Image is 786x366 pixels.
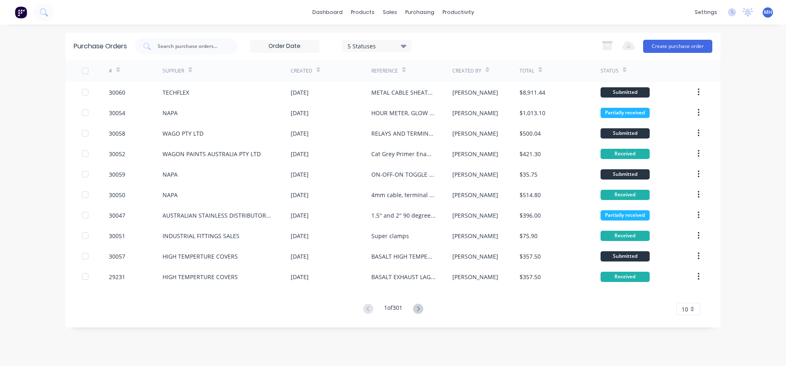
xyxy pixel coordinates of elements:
[163,191,178,199] div: NAPA
[291,129,309,138] div: [DATE]
[519,88,545,97] div: $8,911.44
[601,190,650,200] div: Received
[109,191,125,199] div: 30050
[371,109,436,117] div: HOUR METER, GLOW PLUG,PILOT LIGHT
[109,67,112,75] div: #
[601,169,650,180] div: Submitted
[452,170,498,179] div: [PERSON_NAME]
[163,273,238,281] div: HIGH TEMPERTURE COVERS
[371,273,436,281] div: BASALT EXHAUST LAGGING
[109,150,125,158] div: 30052
[401,6,438,18] div: purchasing
[601,210,650,221] div: Partially received
[109,273,125,281] div: 29231
[519,232,538,240] div: $75.90
[109,109,125,117] div: 30054
[452,273,498,281] div: [PERSON_NAME]
[347,6,379,18] div: products
[109,170,125,179] div: 30059
[250,40,319,52] input: Order Date
[291,273,309,281] div: [DATE]
[519,170,538,179] div: $35.75
[519,129,541,138] div: $500.04
[452,109,498,117] div: [PERSON_NAME]
[291,211,309,220] div: [DATE]
[109,211,125,220] div: 30047
[371,191,436,199] div: 4mm cable, terminal studs dual and single
[601,67,619,75] div: Status
[163,211,274,220] div: AUSTRALIAN STAINLESS DISTRIBUTORS P/L
[371,252,436,261] div: BASALT HIGH TEMPERATURE COVERS
[371,67,398,75] div: Reference
[163,67,184,75] div: Supplier
[163,232,239,240] div: INDUSTRIAL FITTINGS SALES
[109,232,125,240] div: 30051
[291,170,309,179] div: [DATE]
[163,150,261,158] div: WAGON PAINTS AUSTRALIA PTY LTD
[601,272,650,282] div: Received
[157,42,225,50] input: Search purchase orders...
[682,305,688,314] span: 10
[601,128,650,139] div: Submitted
[291,67,312,75] div: Created
[163,88,189,97] div: TECHFLEX
[519,67,534,75] div: Total
[519,273,541,281] div: $357.50
[452,67,481,75] div: Created By
[291,150,309,158] div: [DATE]
[519,191,541,199] div: $514.80
[601,87,650,98] div: Submitted
[519,150,541,158] div: $421.30
[163,252,238,261] div: HIGH TEMPERTURE COVERS
[109,129,125,138] div: 30058
[452,150,498,158] div: [PERSON_NAME]
[15,6,27,18] img: Factory
[452,232,498,240] div: [PERSON_NAME]
[348,41,406,50] div: 5 Statuses
[109,88,125,97] div: 30060
[291,109,309,117] div: [DATE]
[764,9,772,16] span: MH
[519,211,541,220] div: $396.00
[452,191,498,199] div: [PERSON_NAME]
[452,211,498,220] div: [PERSON_NAME]
[291,252,309,261] div: [DATE]
[438,6,478,18] div: productivity
[519,109,545,117] div: $1,013.10
[452,129,498,138] div: [PERSON_NAME]
[452,88,498,97] div: [PERSON_NAME]
[74,41,127,51] div: Purchase Orders
[308,6,347,18] a: dashboard
[371,88,436,97] div: METAL CABLE SHEATHING
[601,149,650,159] div: Received
[371,150,436,158] div: Cat Grey Primer Enamel thinners white etch enamel convertor
[163,109,178,117] div: NAPA
[291,88,309,97] div: [DATE]
[519,252,541,261] div: $357.50
[291,232,309,240] div: [DATE]
[371,211,436,220] div: 1.5'' and 2'' 90 degree elbows
[452,252,498,261] div: [PERSON_NAME]
[371,170,436,179] div: ON-OFF-ON TOGGLE SWITCH X 5
[109,252,125,261] div: 30057
[384,303,402,315] div: 1 of 301
[163,129,203,138] div: WAGO PTY LTD
[379,6,401,18] div: sales
[371,232,409,240] div: Super clamps
[601,108,650,118] div: Partially received
[291,191,309,199] div: [DATE]
[691,6,721,18] div: settings
[601,251,650,261] div: Submitted
[163,170,178,179] div: NAPA
[601,231,650,241] div: Received
[643,40,712,53] button: Create purchase order
[371,129,436,138] div: RELAYS AND TERMINAL BLOCKS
